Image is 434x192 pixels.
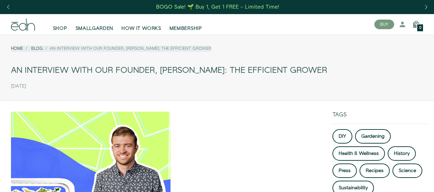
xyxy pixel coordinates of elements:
[360,163,390,178] a: Recipes
[381,171,427,189] iframe: Opens a widget where you can find more information
[75,25,114,32] span: SMALLGARDEN
[11,46,211,52] nav: breadcrumbs
[355,129,391,144] a: Gardening
[117,17,165,32] a: HOW IT WORKS
[332,146,385,161] a: Health & Wellness
[31,46,43,52] a: Blog
[53,25,67,32] span: SHOP
[332,163,357,178] a: Press
[419,26,421,30] span: 0
[169,25,202,32] span: MEMBERSHIP
[388,146,416,161] a: History
[43,46,211,52] li: An Interview with our Founder, [PERSON_NAME]: The Efficient Grower
[156,3,279,11] div: BOGO Sale! 🌱 Buy 1, Get 1 FREE – Limited Time!
[11,83,26,89] time: [DATE]
[121,25,161,32] span: HOW IT WORKS
[165,17,206,32] a: MEMBERSHIP
[71,17,118,32] a: SMALLGARDEN
[11,46,23,52] a: Home
[49,17,71,32] a: SHOP
[374,20,394,29] button: BUY
[332,129,352,144] a: DIY
[332,112,429,124] div: Tags
[392,163,422,178] a: Science
[155,2,280,12] a: BOGO Sale! 🌱 Buy 1, Get 1 FREE – Limited Time!
[11,63,423,78] div: An Interview with our Founder, [PERSON_NAME]: The Efficient Grower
